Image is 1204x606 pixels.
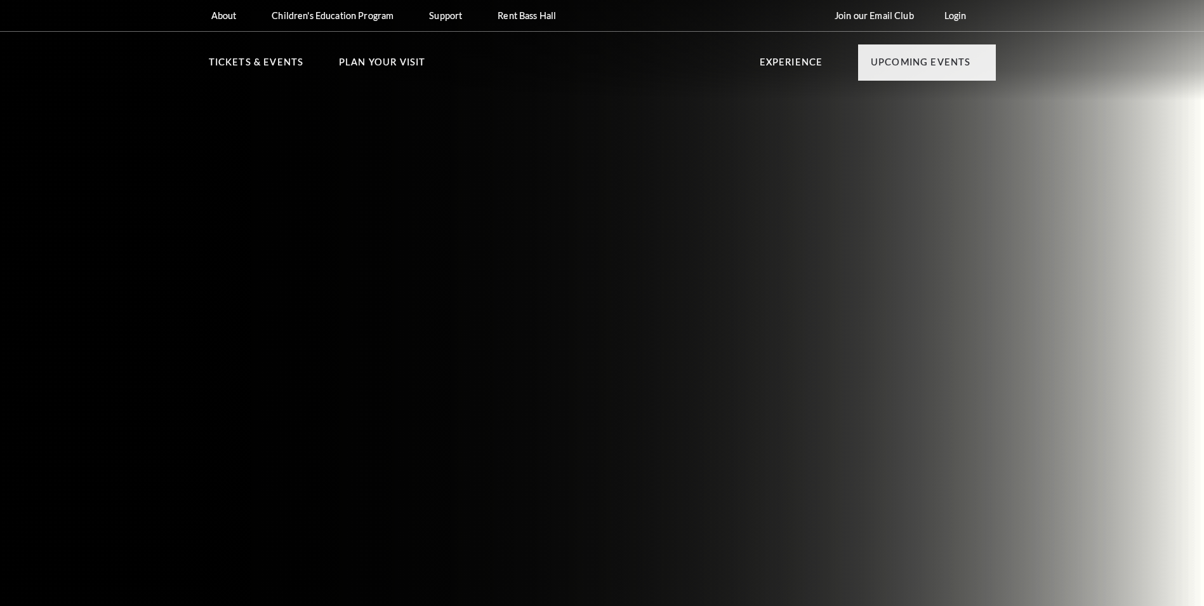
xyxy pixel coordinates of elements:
[871,55,971,77] p: Upcoming Events
[760,55,823,77] p: Experience
[429,10,462,21] p: Support
[209,55,304,77] p: Tickets & Events
[339,55,426,77] p: Plan Your Visit
[272,10,394,21] p: Children's Education Program
[498,10,556,21] p: Rent Bass Hall
[211,10,237,21] p: About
